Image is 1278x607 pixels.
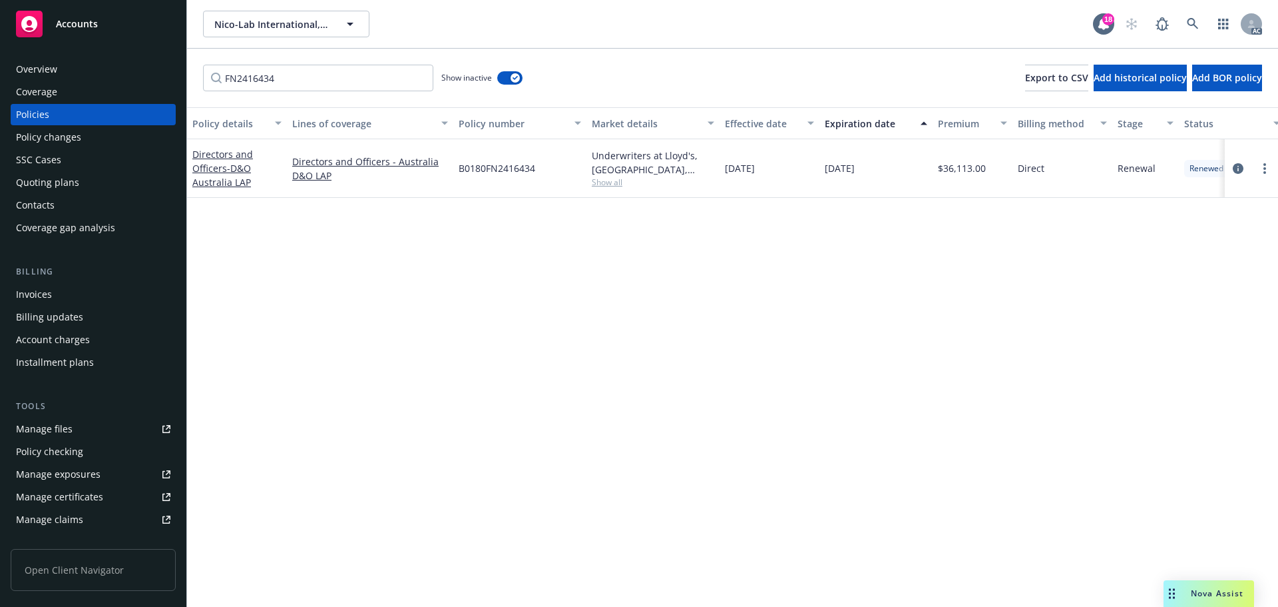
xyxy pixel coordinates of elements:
button: Export to CSV [1025,65,1088,91]
button: Stage [1112,107,1179,139]
div: Policy details [192,117,267,131]
button: Lines of coverage [287,107,453,139]
a: Directors and Officers - Australia D&O LAP [292,155,448,183]
div: Billing method [1018,117,1092,131]
a: Manage exposures [11,464,176,485]
div: Drag to move [1164,580,1180,607]
div: Coverage [16,81,57,103]
div: Quoting plans [16,172,79,193]
span: Show all [592,177,714,188]
button: Expiration date [819,107,933,139]
div: Tools [11,400,176,413]
div: Billing [11,265,176,279]
div: Invoices [16,284,52,305]
div: Premium [938,117,992,131]
div: Overview [16,59,57,80]
a: Manage certificates [11,486,176,508]
span: Open Client Navigator [11,549,176,591]
input: Filter by keyword... [203,65,433,91]
span: Export to CSV [1025,71,1088,84]
a: Policy checking [11,441,176,462]
span: [DATE] [725,161,755,175]
div: Status [1184,117,1265,131]
button: Add BOR policy [1192,65,1262,91]
a: Contacts [11,195,176,216]
a: Coverage gap analysis [11,217,176,239]
a: more [1257,161,1273,177]
span: Show inactive [441,72,492,83]
a: Search [1179,11,1206,37]
div: Policies [16,104,49,125]
span: Renewed [1189,163,1223,175]
div: Manage certificates [16,486,103,508]
button: Add historical policy [1094,65,1187,91]
a: Policies [11,104,176,125]
span: Direct [1018,161,1044,175]
div: Expiration date [825,117,913,131]
span: Add historical policy [1094,71,1187,84]
button: Nico-Lab International, Ltd [203,11,369,37]
button: Nova Assist [1164,580,1254,607]
a: Installment plans [11,352,176,373]
span: [DATE] [825,161,855,175]
a: Overview [11,59,176,80]
a: Switch app [1210,11,1237,37]
div: Billing updates [16,306,83,328]
a: Billing updates [11,306,176,328]
span: B0180FN2416434 [459,161,535,175]
div: Manage claims [16,509,83,530]
span: $36,113.00 [938,161,986,175]
div: Lines of coverage [292,117,433,131]
div: SSC Cases [16,149,61,171]
span: Renewal [1118,161,1156,175]
div: Policy number [459,117,566,131]
div: 18 [1102,13,1114,25]
div: Policy changes [16,127,81,148]
a: Invoices [11,284,176,305]
button: Effective date [720,107,819,139]
div: Manage files [16,418,73,440]
div: Manage exposures [16,464,101,485]
a: Manage claims [11,509,176,530]
button: Policy number [453,107,586,139]
a: Accounts [11,5,176,43]
a: Directors and Officers [192,148,253,189]
div: Market details [592,117,700,131]
button: Premium [933,107,1012,139]
a: Quoting plans [11,172,176,193]
div: Underwriters at Lloyd's, [GEOGRAPHIC_DATA], [PERSON_NAME] of [GEOGRAPHIC_DATA], Howden Broking Group [592,149,714,177]
div: Manage BORs [16,532,79,553]
a: Account charges [11,329,176,350]
div: Effective date [725,117,799,131]
div: Stage [1118,117,1159,131]
a: Policy changes [11,127,176,148]
a: Start snowing [1118,11,1145,37]
a: Coverage [11,81,176,103]
button: Billing method [1012,107,1112,139]
span: Nico-Lab International, Ltd [214,17,329,31]
a: circleInformation [1230,161,1246,177]
div: Contacts [16,195,55,216]
div: Policy checking [16,441,83,462]
a: Manage files [11,418,176,440]
a: SSC Cases [11,149,176,171]
div: Account charges [16,329,90,350]
span: Add BOR policy [1192,71,1262,84]
div: Installment plans [16,352,94,373]
a: Report a Bug [1149,11,1175,37]
span: Accounts [56,19,98,29]
div: Coverage gap analysis [16,217,115,239]
button: Policy details [187,107,287,139]
button: Market details [586,107,720,139]
span: Nova Assist [1191,588,1243,599]
a: Manage BORs [11,532,176,553]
